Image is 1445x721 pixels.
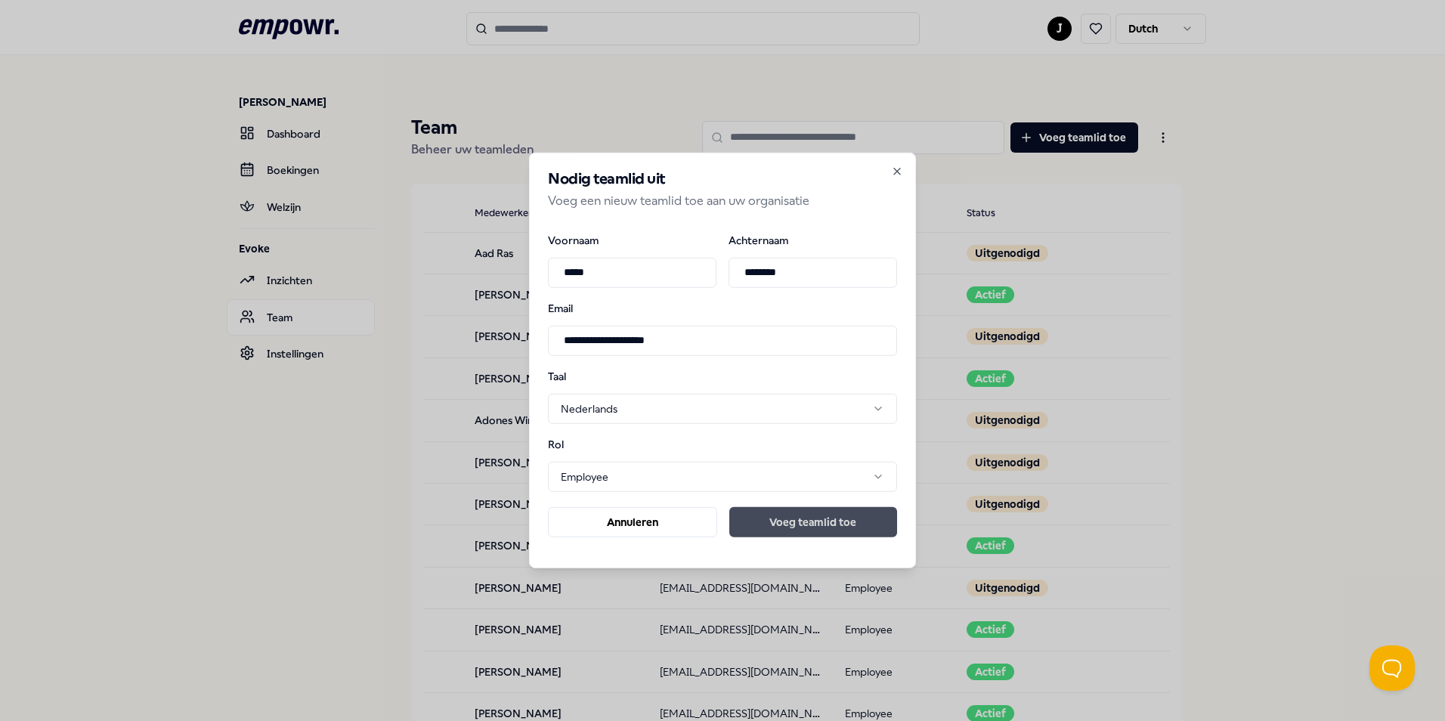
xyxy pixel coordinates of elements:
label: Email [548,302,897,313]
p: Voeg een nieuw teamlid toe aan uw organisatie [548,191,897,211]
button: Voeg teamlid toe [729,507,897,537]
button: Annuleren [548,507,717,537]
h2: Nodig teamlid uit [548,172,897,187]
label: Rol [548,439,627,450]
label: Taal [548,370,627,381]
label: Achternaam [729,234,897,245]
label: Voornaam [548,234,716,245]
